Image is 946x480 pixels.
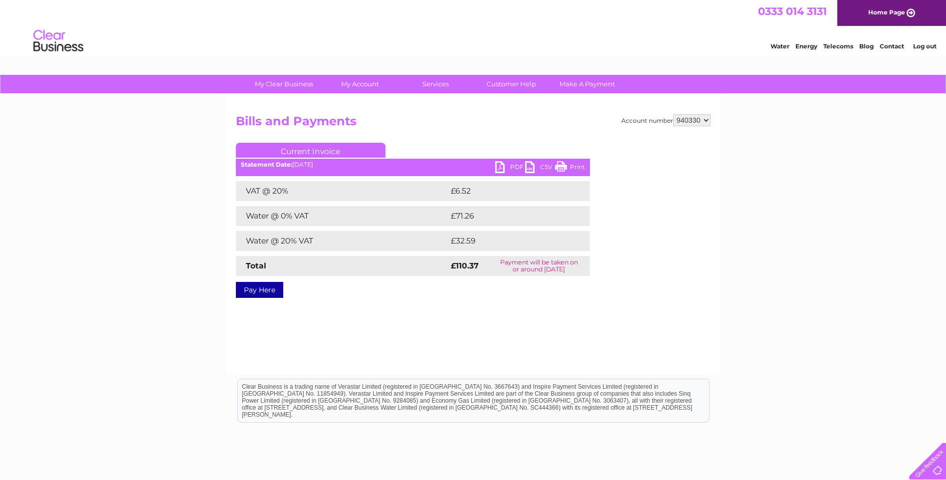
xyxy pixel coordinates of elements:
[319,75,401,93] a: My Account
[913,42,937,50] a: Log out
[621,114,711,126] div: Account number
[33,26,84,56] img: logo.png
[236,143,385,158] a: Current Invoice
[546,75,628,93] a: Make A Payment
[236,282,283,298] a: Pay Here
[236,206,448,226] td: Water @ 0% VAT
[238,5,709,48] div: Clear Business is a trading name of Verastar Limited (registered in [GEOGRAPHIC_DATA] No. 3667643...
[795,42,817,50] a: Energy
[236,231,448,251] td: Water @ 20% VAT
[859,42,874,50] a: Blog
[236,161,590,168] div: [DATE]
[555,161,585,176] a: Print
[470,75,553,93] a: Customer Help
[246,261,266,270] strong: Total
[236,181,448,201] td: VAT @ 20%
[823,42,853,50] a: Telecoms
[451,261,479,270] strong: £110.37
[495,161,525,176] a: PDF
[243,75,325,93] a: My Clear Business
[758,5,827,17] a: 0333 014 3131
[394,75,477,93] a: Services
[448,181,567,201] td: £6.52
[525,161,555,176] a: CSV
[880,42,904,50] a: Contact
[241,161,292,168] b: Statement Date:
[448,206,569,226] td: £71.26
[770,42,789,50] a: Water
[488,256,589,276] td: Payment will be taken on or around [DATE]
[236,114,711,133] h2: Bills and Payments
[448,231,569,251] td: £32.59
